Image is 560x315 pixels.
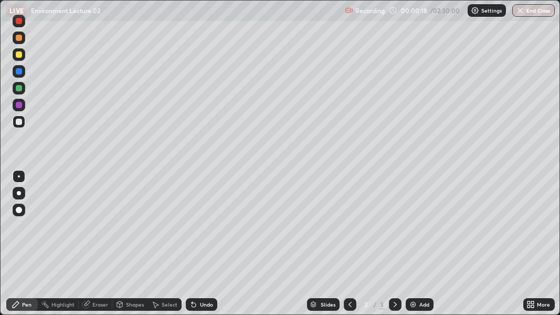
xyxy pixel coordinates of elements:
[481,8,502,13] p: Settings
[378,300,385,309] div: 3
[361,301,371,308] div: 3
[126,302,144,307] div: Shapes
[31,6,100,15] p: Environment Lecture 02
[162,302,177,307] div: Select
[409,300,417,309] img: add-slide-button
[355,7,385,15] p: Recording
[471,6,479,15] img: class-settings-icons
[512,4,555,17] button: End Class
[22,302,31,307] div: Pen
[92,302,108,307] div: Eraser
[373,301,376,308] div: /
[200,302,213,307] div: Undo
[419,302,429,307] div: Add
[516,6,524,15] img: end-class-cross
[51,302,75,307] div: Highlight
[345,6,353,15] img: recording.375f2c34.svg
[321,302,335,307] div: Slides
[537,302,550,307] div: More
[9,6,24,15] p: LIVE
